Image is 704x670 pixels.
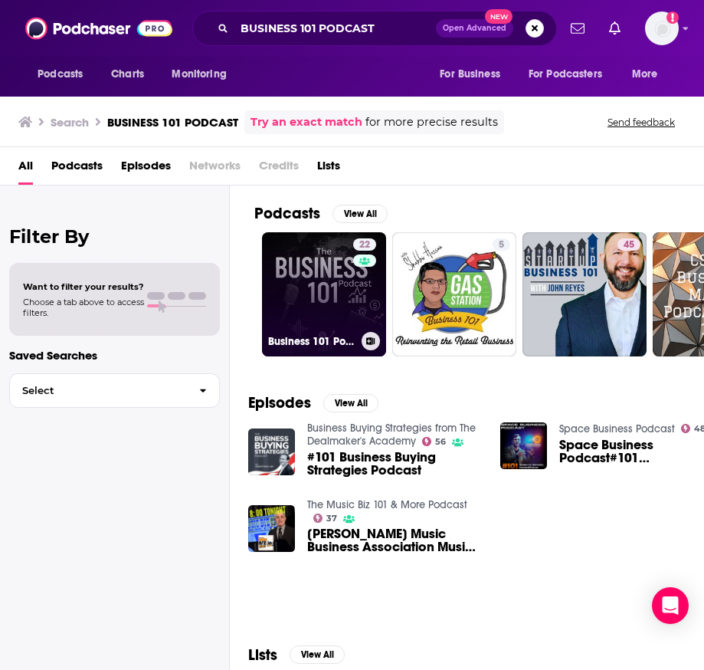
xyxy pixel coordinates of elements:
[307,498,467,511] a: The Music Biz 101 & More Podcast
[621,60,677,89] button: open menu
[101,60,153,89] a: Charts
[493,238,510,251] a: 5
[353,238,376,251] a: 22
[323,394,378,412] button: View All
[290,645,345,664] button: View All
[307,527,482,553] a: James Donio Music Business Association Music Biz 101 & More Podcast
[25,14,172,43] img: Podchaser - Follow, Share and Rate Podcasts
[248,393,311,412] h2: Episodes
[603,116,679,129] button: Send feedback
[392,232,516,356] a: 5
[172,64,226,85] span: Monitoring
[23,297,144,318] span: Choose a tab above to access filters.
[9,348,220,363] p: Saved Searches
[38,64,83,85] span: Podcasts
[161,60,246,89] button: open menu
[234,16,436,41] input: Search podcasts, credits, & more...
[559,422,675,435] a: Space Business Podcast
[624,238,634,253] span: 45
[248,645,277,665] h2: Lists
[565,15,591,41] a: Show notifications dropdown
[248,393,378,412] a: EpisodesView All
[307,527,482,553] span: [PERSON_NAME] Music Business Association Music Biz 101 & More Podcast
[27,60,103,89] button: open menu
[603,15,627,41] a: Show notifications dropdown
[51,115,89,130] h3: Search
[313,514,338,523] a: 37
[443,25,506,32] span: Open Advanced
[259,153,299,185] span: Credits
[645,11,679,45] span: Logged in as patiencebaldacci
[435,438,446,445] span: 56
[254,204,320,223] h2: Podcasts
[307,422,476,448] a: Business Buying Strategies from The Dealmaker's Academy
[9,225,220,248] h2: Filter By
[436,19,513,38] button: Open AdvancedNew
[645,11,679,45] img: User Profile
[51,153,103,185] a: Podcasts
[250,113,362,131] a: Try an exact match
[666,11,679,24] svg: Add a profile image
[500,422,547,469] img: Space Business Podcast#101 Guillermo Söhnlein, Human2Venus
[268,335,355,348] h3: Business 101 Podcast | Finance and Growth Mastery
[440,64,500,85] span: For Business
[189,153,241,185] span: Networks
[317,153,340,185] a: Lists
[248,505,295,552] img: James Donio Music Business Association Music Biz 101 & More Podcast
[332,205,388,223] button: View All
[18,153,33,185] a: All
[254,204,388,223] a: PodcastsView All
[9,373,220,408] button: Select
[529,64,602,85] span: For Podcasters
[359,238,370,253] span: 22
[645,11,679,45] button: Show profile menu
[111,64,144,85] span: Charts
[121,153,171,185] a: Episodes
[192,11,557,46] div: Search podcasts, credits, & more...
[429,60,519,89] button: open menu
[262,232,386,356] a: 22Business 101 Podcast | Finance and Growth Mastery
[307,451,482,477] a: #101 Business Buying Strategies Podcast
[422,437,447,446] a: 56
[519,60,624,89] button: open menu
[248,429,295,475] img: #101 Business Buying Strategies Podcast
[632,64,658,85] span: More
[652,587,689,624] div: Open Intercom Messenger
[10,386,187,396] span: Select
[522,232,647,356] a: 45
[617,238,640,251] a: 45
[365,113,498,131] span: for more precise results
[23,281,144,292] span: Want to filter your results?
[485,9,512,24] span: New
[499,238,504,253] span: 5
[326,515,337,522] span: 37
[248,645,345,665] a: ListsView All
[107,115,238,130] h3: BUSINESS 101 PODCAST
